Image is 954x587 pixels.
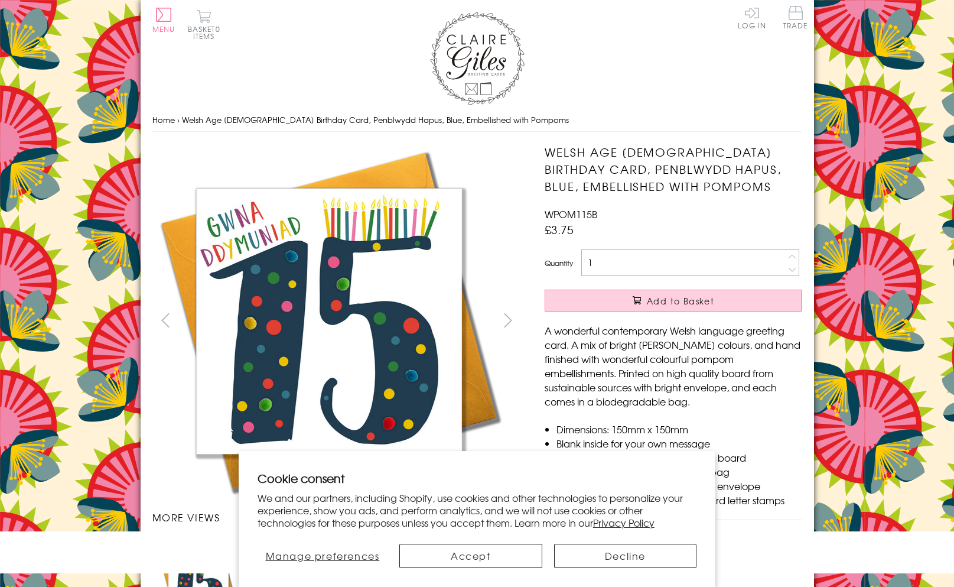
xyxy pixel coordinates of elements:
img: Claire Giles Greetings Cards [430,12,525,105]
li: Dimensions: 150mm x 150mm [556,422,802,436]
img: Welsh Age 15 Birthday Card, Penblwydd Hapus, Blue, Embellished with Pompoms [152,144,506,498]
a: Privacy Policy [593,515,655,530]
a: Home [152,114,175,125]
p: We and our partners, including Shopify, use cookies and other technologies to personalize your ex... [258,492,697,528]
span: Add to Basket [647,295,714,307]
button: Menu [152,8,175,33]
h3: More views [152,510,522,524]
span: › [177,114,180,125]
button: Decline [554,544,697,568]
h1: Welsh Age [DEMOGRAPHIC_DATA] Birthday Card, Penblwydd Hapus, Blue, Embellished with Pompoms [545,144,802,194]
button: Manage preferences [258,544,388,568]
span: 0 items [193,24,220,41]
nav: breadcrumbs [152,108,802,132]
h2: Cookie consent [258,470,697,487]
span: WPOM115B [545,207,597,221]
button: Basket0 items [188,9,220,40]
a: Trade [783,6,808,31]
span: Menu [152,24,175,34]
span: £3.75 [545,221,574,238]
img: Welsh Age 15 Birthday Card, Penblwydd Hapus, Blue, Embellished with Pompoms [521,144,875,498]
span: Welsh Age [DEMOGRAPHIC_DATA] Birthday Card, Penblwydd Hapus, Blue, Embellished with Pompoms [182,114,569,125]
p: A wonderful contemporary Welsh language greeting card. A mix of bright [PERSON_NAME] colours, and... [545,323,802,408]
button: next [494,307,521,333]
button: prev [152,307,179,333]
span: Trade [783,6,808,29]
button: Accept [399,544,542,568]
li: Blank inside for your own message [556,436,802,450]
a: Log In [738,6,766,29]
span: Manage preferences [266,549,380,563]
button: Add to Basket [545,290,802,312]
label: Quantity [545,258,573,268]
